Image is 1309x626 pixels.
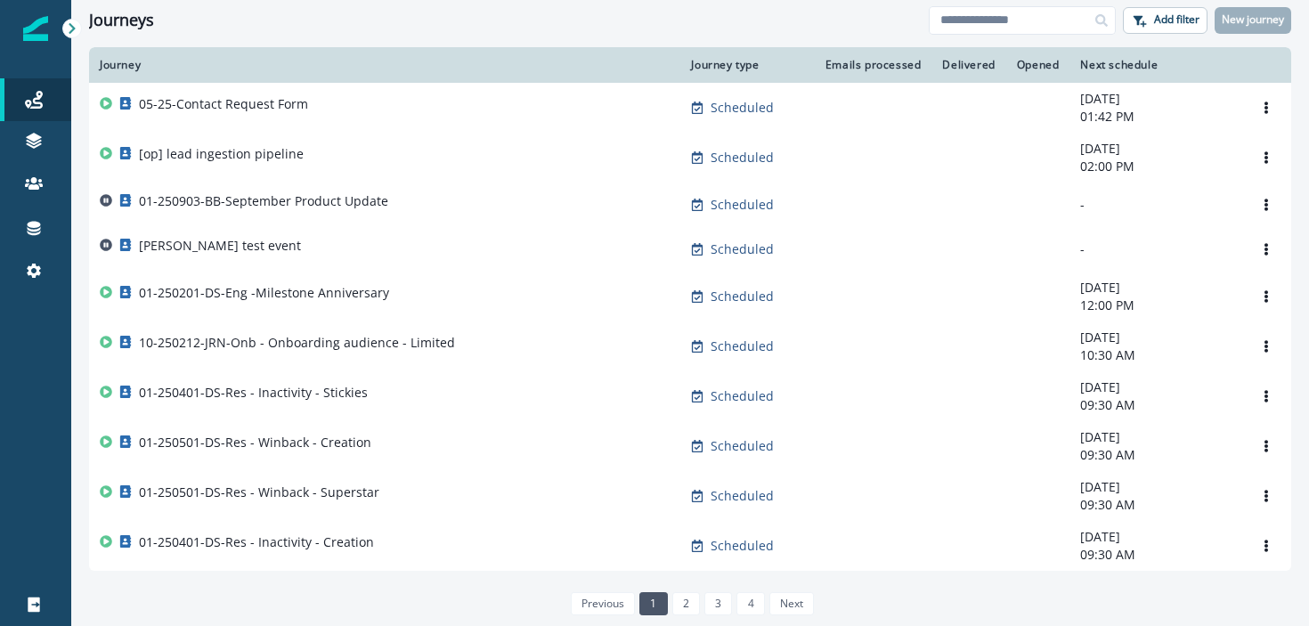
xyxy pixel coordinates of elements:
a: [op] lead ingestion pipelineScheduled-[DATE]02:00 PMOptions [89,133,1291,183]
p: Scheduled [711,99,774,117]
p: [DATE] [1080,428,1231,446]
button: Options [1252,191,1281,218]
a: 01-250401-DS-Res - Inactivity - CreationScheduled-[DATE]09:30 AMOptions [89,521,1291,571]
a: 01-250501-DS-Res - Winback - SuperstarScheduled-[DATE]09:30 AMOptions [89,471,1291,521]
p: [PERSON_NAME] test event [139,237,301,255]
img: Inflection [23,16,48,41]
p: 01-250501-DS-Res - Winback - Creation [139,434,371,451]
a: Page 4 [736,592,764,615]
div: Journey [100,58,670,72]
p: Add filter [1154,13,1199,26]
p: Scheduled [711,487,774,505]
p: Scheduled [711,240,774,258]
a: Next page [769,592,814,615]
p: [DATE] [1080,140,1231,158]
div: Next schedule [1080,58,1231,72]
a: 05-25-Contact Request FormScheduled-[DATE]01:42 PMOptions [89,83,1291,133]
button: Options [1252,533,1281,559]
p: 01:42 PM [1080,108,1231,126]
p: - [1080,240,1231,258]
p: Scheduled [711,196,774,214]
div: Journey type [691,58,799,72]
p: 09:30 AM [1080,396,1231,414]
a: 01-250201-DS-Eng -Milestone AnniversaryScheduled-[DATE]12:00 PMOptions [89,272,1291,321]
p: Scheduled [711,337,774,355]
button: Options [1252,94,1281,121]
button: Add filter [1123,7,1207,34]
p: 09:30 AM [1080,496,1231,514]
a: Page 1 is your current page [639,592,667,615]
div: Delivered [942,58,995,72]
a: 01-250501-DS-Res - Winback - CreationScheduled-[DATE]09:30 AMOptions [89,421,1291,471]
button: Options [1252,283,1281,310]
p: Scheduled [711,387,774,405]
p: Scheduled [711,288,774,305]
p: 09:30 AM [1080,446,1231,464]
p: 01-250401-DS-Res - Inactivity - Stickies [139,384,368,402]
button: Options [1252,483,1281,509]
button: Options [1252,236,1281,263]
div: Opened [1017,58,1060,72]
p: Scheduled [711,537,774,555]
p: 01-250201-DS-Eng -Milestone Anniversary [139,284,389,302]
p: 01-250501-DS-Res - Winback - Superstar [139,484,379,501]
p: [DATE] [1080,528,1231,546]
button: Options [1252,333,1281,360]
div: Emails processed [821,58,922,72]
p: 10-250212-JRN-Onb - Onboarding audience - Limited [139,334,455,352]
button: Options [1252,144,1281,171]
p: 05-25-Contact Request Form [139,95,308,113]
button: Options [1252,383,1281,410]
a: 10-250212-JRN-Onb - Onboarding audience - LimitedScheduled-[DATE]10:30 AMOptions [89,321,1291,371]
button: New journey [1215,7,1291,34]
ul: Pagination [566,592,814,615]
p: 12:00 PM [1080,297,1231,314]
p: [DATE] [1080,478,1231,496]
a: Page 2 [672,592,700,615]
p: 02:00 PM [1080,158,1231,175]
p: 09:30 AM [1080,546,1231,564]
p: 01-250401-DS-Res - Inactivity - Creation [139,533,374,551]
button: Options [1252,433,1281,459]
a: 01-250903-BB-September Product UpdateScheduled--Options [89,183,1291,227]
p: [DATE] [1080,329,1231,346]
a: [PERSON_NAME] test eventScheduled--Options [89,227,1291,272]
p: [DATE] [1080,90,1231,108]
p: [DATE] [1080,378,1231,396]
p: Scheduled [711,437,774,455]
p: New journey [1222,13,1284,26]
p: Scheduled [711,149,774,167]
p: [op] lead ingestion pipeline [139,145,304,163]
p: [DATE] [1080,279,1231,297]
a: 01-250401-DS-Res - Inactivity - StickiesScheduled-[DATE]09:30 AMOptions [89,371,1291,421]
h1: Journeys [89,11,154,30]
a: Page 3 [704,592,732,615]
p: 10:30 AM [1080,346,1231,364]
p: 01-250903-BB-September Product Update [139,192,388,210]
p: - [1080,196,1231,214]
